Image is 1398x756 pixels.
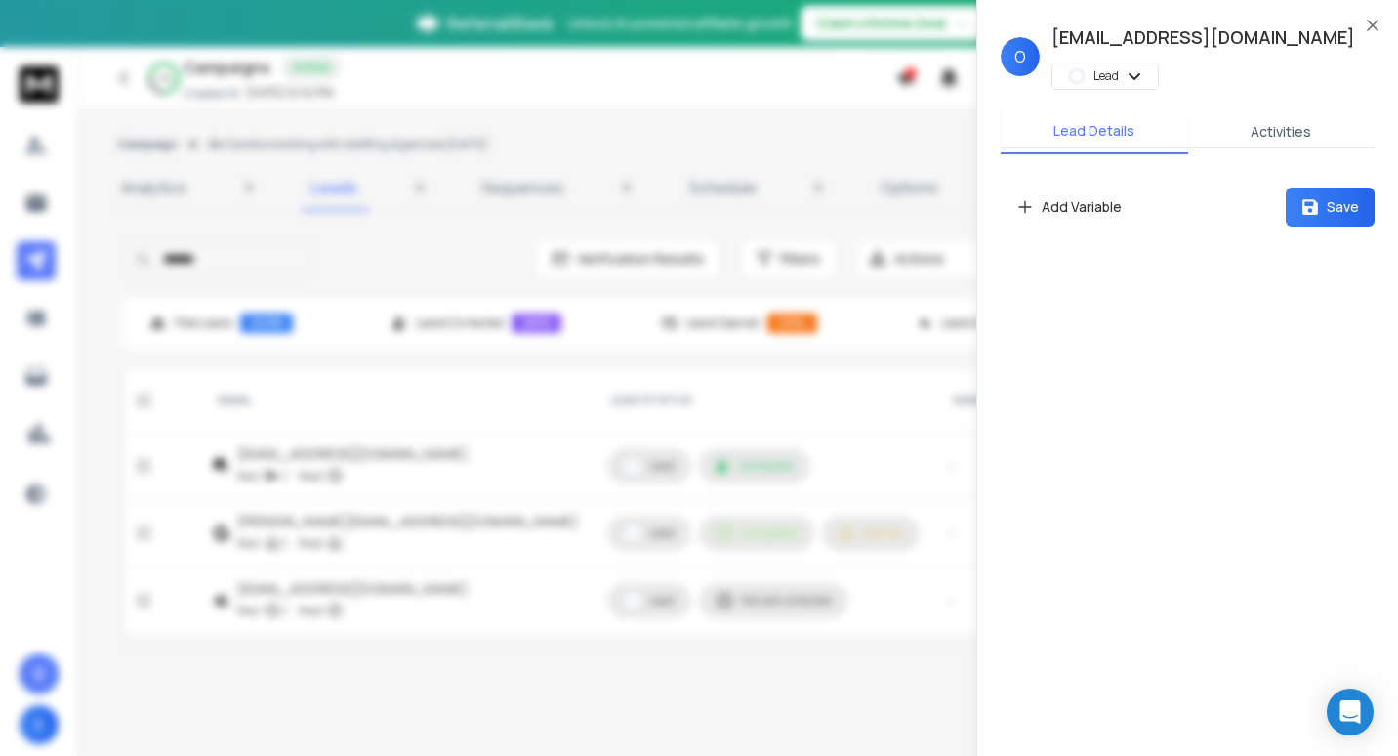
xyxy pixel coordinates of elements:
h1: [EMAIL_ADDRESS][DOMAIN_NAME] [1051,23,1355,51]
button: Activities [1188,110,1376,153]
button: Lead Details [1001,109,1188,154]
span: O [1001,37,1040,76]
button: Add Variable [1001,188,1137,227]
p: Lead [1093,68,1119,84]
div: Open Intercom Messenger [1327,689,1374,735]
button: Save [1286,188,1375,227]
